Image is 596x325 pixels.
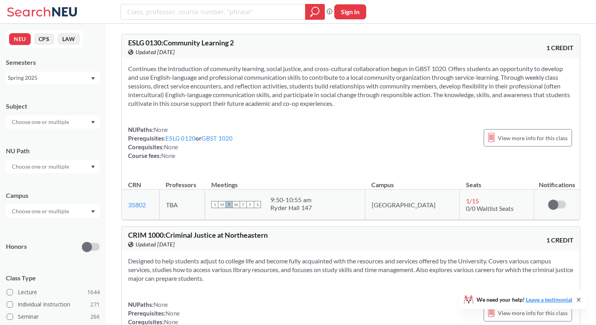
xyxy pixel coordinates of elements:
[7,299,100,310] label: Individual Instruction
[6,274,100,282] span: Class Type
[127,5,300,19] input: Class, professor, course number, "phrase"
[91,210,95,213] svg: Dropdown arrow
[305,4,325,20] div: magnifying glass
[240,201,247,208] span: T
[365,173,459,190] th: Campus
[136,48,175,56] span: Updated [DATE]
[159,173,205,190] th: Professors
[9,33,31,45] button: NEU
[164,143,178,150] span: None
[6,242,27,251] p: Honors
[161,152,175,159] span: None
[90,312,100,321] span: 266
[58,33,80,45] button: LAW
[166,135,196,142] a: ESLG 0120
[8,207,74,216] input: Choose one or multiple
[87,288,100,297] span: 1644
[225,201,233,208] span: T
[466,205,514,212] span: 0/0 Waitlist Seats
[233,201,240,208] span: W
[6,191,100,200] div: Campus
[128,201,146,209] a: 35802
[498,133,568,143] span: View more info for this class
[201,135,233,142] a: GBST 1020
[128,64,574,108] section: Continues the introduction of community learning, social justice, and cross-cultural collaboratio...
[498,308,568,318] span: View more info for this class
[154,301,168,308] span: None
[310,6,320,17] svg: magnifying glass
[128,257,574,283] section: Designed to help students adjust to college life and become fully acquainted with the resources a...
[6,147,100,155] div: NU Path
[205,173,365,190] th: Meetings
[477,297,572,302] span: We need your help!
[90,300,100,309] span: 271
[154,126,168,133] span: None
[546,43,574,52] span: 1 CREDIT
[8,117,74,127] input: Choose one or multiple
[91,165,95,169] svg: Dropdown arrow
[6,115,100,129] div: Dropdown arrow
[7,287,100,297] label: Lecture
[166,310,180,317] span: None
[365,190,459,220] td: [GEOGRAPHIC_DATA]
[334,4,366,19] button: Sign In
[247,201,254,208] span: F
[526,296,572,303] a: Leave a testimonial
[211,201,218,208] span: S
[34,33,54,45] button: CPS
[128,38,234,47] span: ESLG 0130 : Community Learning 2
[270,204,312,212] div: Ryder Hall 147
[91,121,95,124] svg: Dropdown arrow
[254,201,261,208] span: S
[534,173,580,190] th: Notifications
[128,125,233,160] div: NUPaths: Prerequisites: or Corequisites: Course fees:
[6,160,100,173] div: Dropdown arrow
[6,205,100,218] div: Dropdown arrow
[159,190,205,220] td: TBA
[6,71,100,84] div: Spring 2025Dropdown arrow
[128,180,141,189] div: CRN
[91,77,95,80] svg: Dropdown arrow
[8,162,74,171] input: Choose one or multiple
[8,73,90,82] div: Spring 2025
[128,231,268,239] span: CRIM 1000 : Criminal Justice at Northeastern
[460,173,534,190] th: Seats
[218,201,225,208] span: M
[546,236,574,244] span: 1 CREDIT
[270,196,312,204] div: 9:50 - 10:55 am
[7,312,100,322] label: Seminar
[136,240,175,249] span: Updated [DATE]
[466,197,479,205] span: 1 / 15
[6,102,100,111] div: Subject
[6,58,100,67] div: Semesters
